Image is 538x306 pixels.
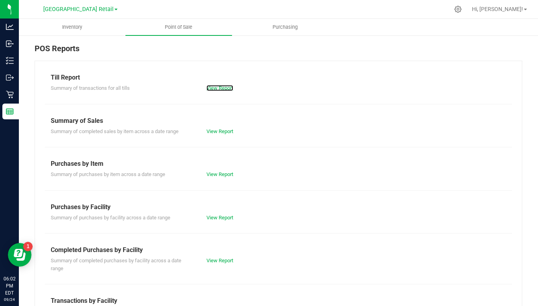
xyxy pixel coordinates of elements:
a: Purchasing [232,19,339,35]
inline-svg: Outbound [6,74,14,82]
span: Inventory [52,24,93,31]
div: Completed Purchases by Facility [51,245,506,255]
a: View Report [206,85,233,91]
inline-svg: Inbound [6,40,14,48]
p: 09/24 [4,297,15,302]
span: Point of Sale [154,24,203,31]
span: Summary of purchases by facility across a date range [51,215,170,221]
a: View Report [206,171,233,177]
inline-svg: Inventory [6,57,14,65]
div: Summary of Sales [51,116,506,126]
a: View Report [206,215,233,221]
span: Summary of completed sales by item across a date range [51,128,179,134]
inline-svg: Analytics [6,23,14,31]
div: Transactions by Facility [51,296,506,306]
iframe: Resource center unread badge [23,242,33,251]
a: View Report [206,258,233,263]
div: Purchases by Facility [51,202,506,212]
span: Hi, [PERSON_NAME]! [472,6,523,12]
span: Summary of purchases by item across a date range [51,171,165,177]
p: 06:02 PM EDT [4,275,15,297]
inline-svg: Reports [6,108,14,115]
div: Till Report [51,73,506,82]
span: [GEOGRAPHIC_DATA] Retail [43,6,114,13]
span: Summary of transactions for all tills [51,85,130,91]
a: View Report [206,128,233,134]
a: Inventory [19,19,125,35]
iframe: Resource center [8,243,31,267]
div: Purchases by Item [51,159,506,169]
inline-svg: Retail [6,91,14,98]
div: Manage settings [453,6,463,13]
a: Point of Sale [125,19,232,35]
span: Purchasing [262,24,308,31]
span: Summary of completed purchases by facility across a date range [51,258,181,271]
div: POS Reports [35,43,522,61]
